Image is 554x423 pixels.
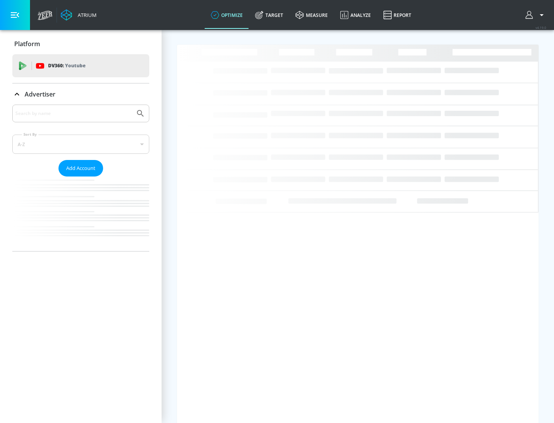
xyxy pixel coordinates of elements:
[58,160,103,177] button: Add Account
[14,40,40,48] p: Platform
[12,105,149,251] div: Advertiser
[12,33,149,55] div: Platform
[205,1,249,29] a: optimize
[334,1,377,29] a: Analyze
[65,62,85,70] p: Youtube
[289,1,334,29] a: measure
[12,177,149,251] nav: list of Advertiser
[15,108,132,118] input: Search by name
[48,62,85,70] p: DV360:
[75,12,97,18] div: Atrium
[22,132,38,137] label: Sort By
[61,9,97,21] a: Atrium
[377,1,417,29] a: Report
[249,1,289,29] a: Target
[66,164,95,173] span: Add Account
[12,83,149,105] div: Advertiser
[25,90,55,98] p: Advertiser
[536,25,546,30] span: v 4.19.0
[12,54,149,77] div: DV360: Youtube
[12,135,149,154] div: A-Z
